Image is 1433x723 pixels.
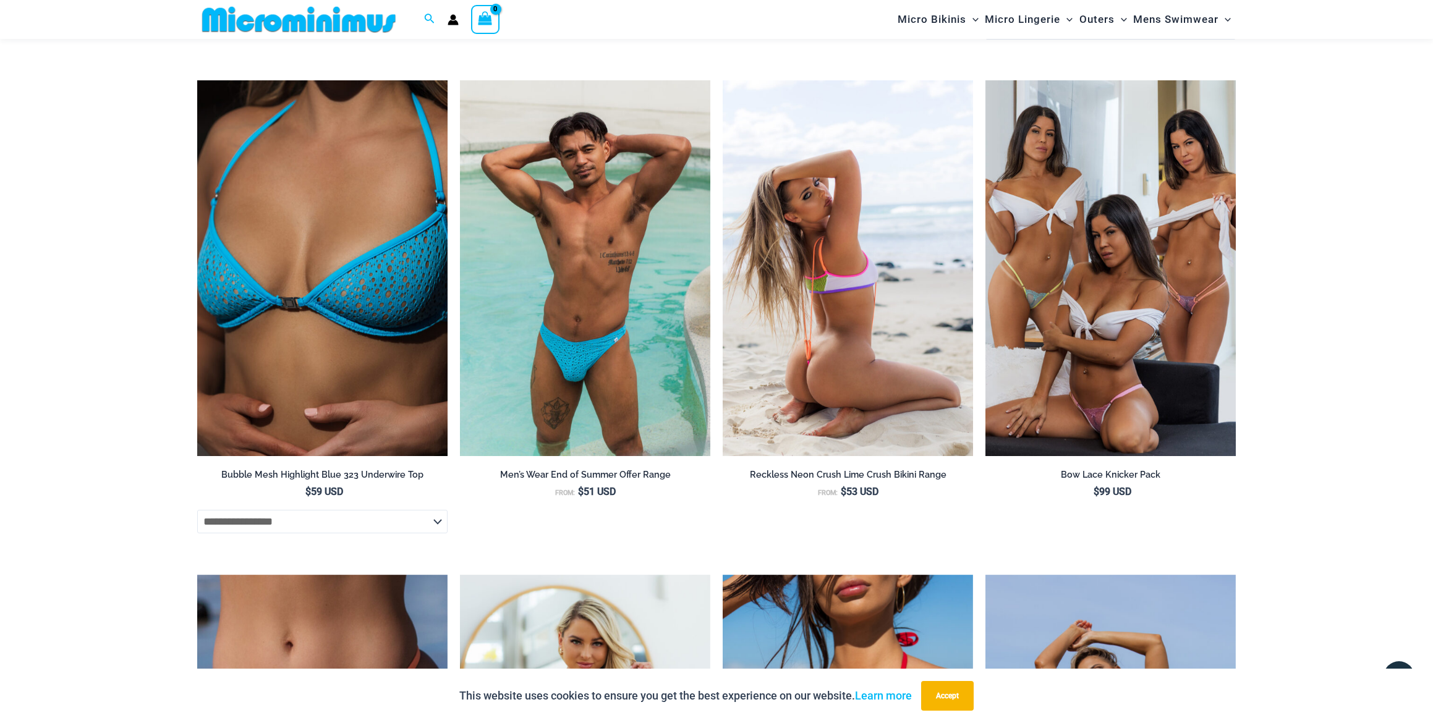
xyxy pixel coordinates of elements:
a: View Shopping Cart, empty [471,5,500,33]
img: Reckless Neon Crush Lime Crush 349 Crop Top 4561 Sling 06 [723,80,973,456]
span: Menu Toggle [1060,4,1073,35]
img: Bow Lace Knicker Pack [985,80,1236,456]
span: Menu Toggle [1115,4,1127,35]
a: Bow Lace Knicker PackBow Lace Mint Multi 601 Thong 03Bow Lace Mint Multi 601 Thong 03 [985,80,1236,456]
h2: Reckless Neon Crush Lime Crush Bikini Range [723,469,973,481]
span: $ [305,486,311,497]
button: Accept [921,681,974,711]
bdi: 51 USD [578,486,616,497]
a: Bow Lace Knicker Pack [985,469,1236,485]
span: Micro Bikinis [898,4,966,35]
img: Coral Coast Highlight Blue 005 Thong 10 [460,80,710,456]
span: Menu Toggle [1218,4,1231,35]
span: Micro Lingerie [985,4,1060,35]
span: $ [841,486,846,497]
h2: Men’s Wear End of Summer Offer Range [460,469,710,481]
a: Account icon link [448,14,459,25]
a: Coral Coast Highlight Blue 005 Thong 10Coral Coast Chevron Black 005 Thong 03Coral Coast Chevron ... [460,80,710,456]
bdi: 53 USD [841,486,878,497]
bdi: 99 USD [1094,486,1131,497]
p: This website uses cookies to ensure you get the best experience on our website. [459,687,912,705]
a: Bubble Mesh Highlight Blue 323 Underwire Top 01Bubble Mesh Highlight Blue 323 Underwire Top 421 M... [197,80,448,456]
h2: Bubble Mesh Highlight Blue 323 Underwire Top [197,469,448,481]
span: Mens Swimwear [1133,4,1218,35]
span: Outers [1079,4,1115,35]
img: MM SHOP LOGO FLAT [197,6,401,33]
span: From: [555,489,575,497]
a: Bubble Mesh Highlight Blue 323 Underwire Top [197,469,448,485]
a: Mens SwimwearMenu ToggleMenu Toggle [1130,4,1234,35]
a: Reckless Neon Crush Lime Crush Bikini Range [723,469,973,485]
span: $ [578,486,584,497]
a: Reckless Neon Crush Lime Crush 349 Crop Top 4561 Sling 05Reckless Neon Crush Lime Crush 349 Crop ... [723,80,973,456]
span: Menu Toggle [966,4,979,35]
a: Micro BikinisMenu ToggleMenu Toggle [895,4,982,35]
a: Search icon link [424,12,435,27]
nav: Site Navigation [893,2,1236,37]
a: Micro LingerieMenu ToggleMenu Toggle [982,4,1076,35]
span: $ [1094,486,1099,497]
a: Learn more [855,689,912,702]
a: Men’s Wear End of Summer Offer Range [460,469,710,485]
img: Bubble Mesh Highlight Blue 323 Underwire Top 01 [197,80,448,456]
span: From: [818,489,838,497]
a: OutersMenu ToggleMenu Toggle [1076,4,1130,35]
bdi: 59 USD [305,486,343,497]
h2: Bow Lace Knicker Pack [985,469,1236,481]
